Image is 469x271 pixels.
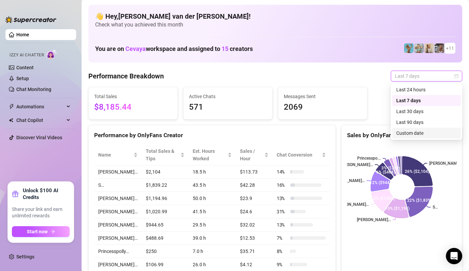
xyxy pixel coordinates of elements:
a: Setup [16,76,29,81]
span: 9 % [277,261,288,268]
td: $113.73 [236,165,273,179]
a: Home [16,32,29,37]
h1: You are on workspace and assigned to creators [95,45,253,53]
text: [PERSON_NAME]… [357,217,391,222]
td: S… [94,179,142,192]
span: + 11 [446,44,454,52]
td: [PERSON_NAME]… [94,232,142,245]
td: $24.6 [236,205,273,218]
text: [PERSON_NAME]… [429,161,463,166]
span: 8 % [277,248,288,255]
span: Chat Conversion [277,151,320,159]
td: 18.5 h [189,165,236,179]
span: $8,185.44 [94,101,172,114]
td: $488.69 [142,232,189,245]
th: Sales / Hour [236,145,273,165]
span: 13 % [277,195,288,202]
span: Automations [16,101,65,112]
a: Settings [16,254,34,259]
div: Last 30 days [396,108,457,115]
span: Last 7 days [395,71,458,81]
th: Name [94,145,142,165]
h4: 👋 Hey, [PERSON_NAME] van der [PERSON_NAME] ! [95,12,455,21]
span: calendar [454,74,458,78]
span: Start now [27,229,48,234]
div: Last 7 days [392,95,461,106]
text: [PERSON_NAME]… [335,202,369,207]
div: Sales by OnlyFans Creator [347,131,456,140]
text: [PERSON_NAME]… [331,178,365,183]
td: 29.5 h [189,218,236,232]
td: $1,194.96 [142,192,189,205]
div: Last 24 hours [392,84,461,95]
a: Chat Monitoring [16,87,51,92]
span: Messages Sent [284,93,362,100]
span: 2069 [284,101,362,114]
td: $250 [142,245,189,258]
th: Chat Conversion [273,145,330,165]
td: 43.5 h [189,179,236,192]
span: 31 % [277,208,288,215]
img: Natalia [435,43,444,53]
td: 50.0 h [189,192,236,205]
th: Total Sales & Tips [142,145,189,165]
span: arrow-right [50,229,55,234]
td: $23.9 [236,192,273,205]
td: $944.65 [142,218,189,232]
text: [PERSON_NAME]… [339,162,373,167]
td: 39.0 h [189,232,236,245]
td: $2,104 [142,165,189,179]
span: Chat Copilot [16,115,65,126]
img: Megan [424,43,434,53]
h4: Performance Breakdown [88,71,164,81]
td: $32.02 [236,218,273,232]
span: 14 % [277,168,288,176]
text: S… [433,205,438,210]
td: $1,020.99 [142,205,189,218]
td: $12.53 [236,232,273,245]
div: Last 24 hours [396,86,457,93]
span: Name [98,151,132,159]
div: Last 7 days [396,97,457,104]
text: Princesspo... [357,156,381,161]
div: Custom date [396,129,457,137]
span: thunderbolt [9,104,14,109]
img: Olivia [414,43,424,53]
td: $35.71 [236,245,273,258]
td: $1,839.22 [142,179,189,192]
span: Izzy AI Chatter [10,52,44,58]
div: Est. Hours Worked [193,147,226,162]
div: Performance by OnlyFans Creator [94,131,330,140]
span: Total Sales & Tips [146,147,179,162]
img: logo-BBDzfeDw.svg [5,16,56,23]
div: Last 90 days [392,117,461,128]
div: Custom date [392,128,461,139]
td: [PERSON_NAME]… [94,205,142,218]
td: Princesspolly… [94,245,142,258]
span: Share your link and earn unlimited rewards [12,206,70,219]
td: [PERSON_NAME]… [94,218,142,232]
span: 16 % [277,181,288,189]
span: gift [12,191,19,197]
span: Cevaya [125,45,146,52]
img: Chat Copilot [9,118,13,123]
td: [PERSON_NAME]… [94,192,142,205]
div: Last 90 days [396,119,457,126]
td: [PERSON_NAME]… [94,165,142,179]
div: Last 30 days [392,106,461,117]
strong: Unlock $100 AI Credits [23,187,70,201]
span: Sales / Hour [240,147,263,162]
img: Dominis [404,43,414,53]
span: Check what you achieved this month [95,21,455,29]
td: $42.28 [236,179,273,192]
span: Active Chats [189,93,267,100]
td: 41.5 h [189,205,236,218]
img: AI Chatter [47,49,57,59]
a: Content [16,65,34,70]
td: 7.0 h [189,245,236,258]
span: 15 [222,45,228,52]
button: Start nowarrow-right [12,226,70,237]
span: 571 [189,101,267,114]
a: Discover Viral Videos [16,135,62,140]
div: Open Intercom Messenger [446,248,462,264]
